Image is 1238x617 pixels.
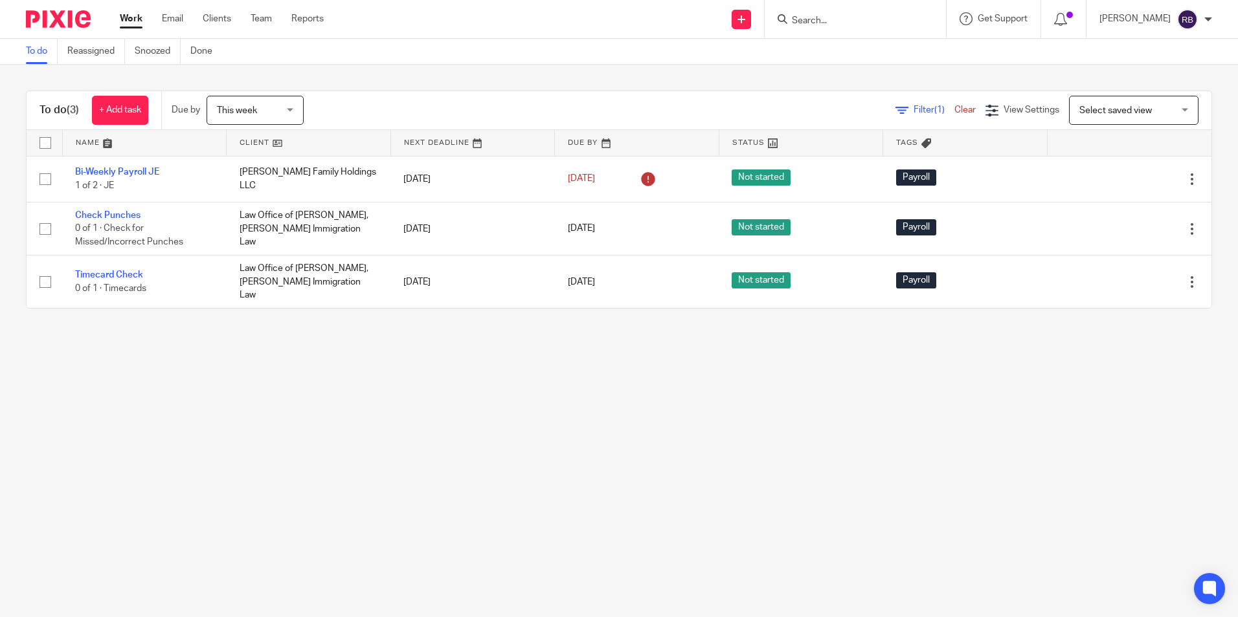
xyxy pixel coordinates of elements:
span: Get Support [978,14,1028,23]
span: [DATE] [568,175,595,184]
a: Bi-Weekly Payroll JE [75,168,159,177]
a: Snoozed [135,39,181,64]
input: Search [791,16,907,27]
a: Work [120,12,142,25]
a: Timecard Check [75,270,143,279]
span: (3) [67,105,79,115]
a: Done [190,39,222,64]
p: Due by [172,103,200,116]
span: [DATE] [568,277,595,287]
a: Email [162,12,183,25]
span: View Settings [1004,105,1059,114]
a: Reports [291,12,324,25]
span: Not started [732,272,791,288]
img: Pixie [26,10,91,28]
a: Clear [954,105,976,114]
td: [DATE] [390,255,555,308]
span: Select saved view [1079,106,1152,115]
td: [PERSON_NAME] Family Holdings LLC [227,156,391,202]
td: Law Office of [PERSON_NAME], [PERSON_NAME] Immigration Law [227,202,391,255]
span: Filter [914,105,954,114]
a: Clients [203,12,231,25]
span: (1) [934,105,945,114]
a: Team [251,12,272,25]
img: svg%3E [1177,9,1198,30]
span: 1 of 2 · JE [75,181,114,190]
span: Payroll [896,219,936,235]
span: This week [217,106,257,115]
span: Not started [732,219,791,235]
span: Payroll [896,169,936,186]
a: + Add task [92,96,148,125]
td: Law Office of [PERSON_NAME], [PERSON_NAME] Immigration Law [227,255,391,308]
span: 0 of 1 · Timecards [75,284,146,293]
td: [DATE] [390,156,555,202]
h1: To do [39,103,79,117]
p: [PERSON_NAME] [1099,12,1171,25]
a: To do [26,39,58,64]
span: Payroll [896,272,936,288]
td: [DATE] [390,202,555,255]
span: [DATE] [568,224,595,233]
span: Not started [732,169,791,186]
a: Reassigned [67,39,125,64]
a: Check Punches [75,211,141,220]
span: Tags [896,139,918,146]
span: 0 of 1 · Check for Missed/Incorrect Punches [75,224,183,247]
